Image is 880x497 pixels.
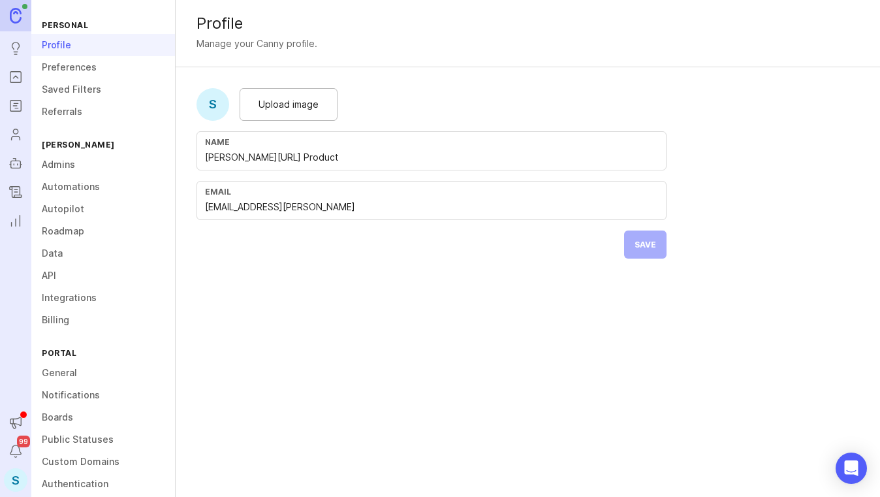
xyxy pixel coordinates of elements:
a: Public Statuses [31,428,175,451]
div: Profile [196,16,859,31]
a: Preferences [31,56,175,78]
div: Open Intercom Messenger [836,453,867,484]
div: Portal [31,344,175,362]
span: 99 [17,436,30,447]
button: Announcements [4,411,27,434]
a: Boards [31,406,175,428]
a: Autopilot [31,198,175,220]
a: Billing [31,309,175,331]
span: Upload image [259,97,319,112]
a: Roadmaps [4,94,27,118]
div: Name [205,137,658,147]
a: Portal [4,65,27,89]
a: Roadmap [31,220,175,242]
div: Personal [31,16,175,34]
div: S [196,88,229,121]
a: Users [4,123,27,146]
a: API [31,265,175,287]
button: Notifications [4,440,27,463]
a: Integrations [31,287,175,309]
a: Reporting [4,209,27,232]
a: Referrals [31,101,175,123]
a: Custom Domains [31,451,175,473]
div: Manage your Canny profile. [196,37,317,51]
a: Data [31,242,175,265]
a: Autopilot [4,152,27,175]
a: Authentication [31,473,175,495]
a: Ideas [4,37,27,60]
button: S [4,468,27,492]
div: [PERSON_NAME] [31,136,175,153]
img: Canny Home [10,8,22,23]
a: Automations [31,176,175,198]
a: Changelog [4,180,27,204]
a: Saved Filters [31,78,175,101]
div: Email [205,187,658,197]
a: Notifications [31,384,175,406]
a: General [31,362,175,384]
a: Admins [31,153,175,176]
